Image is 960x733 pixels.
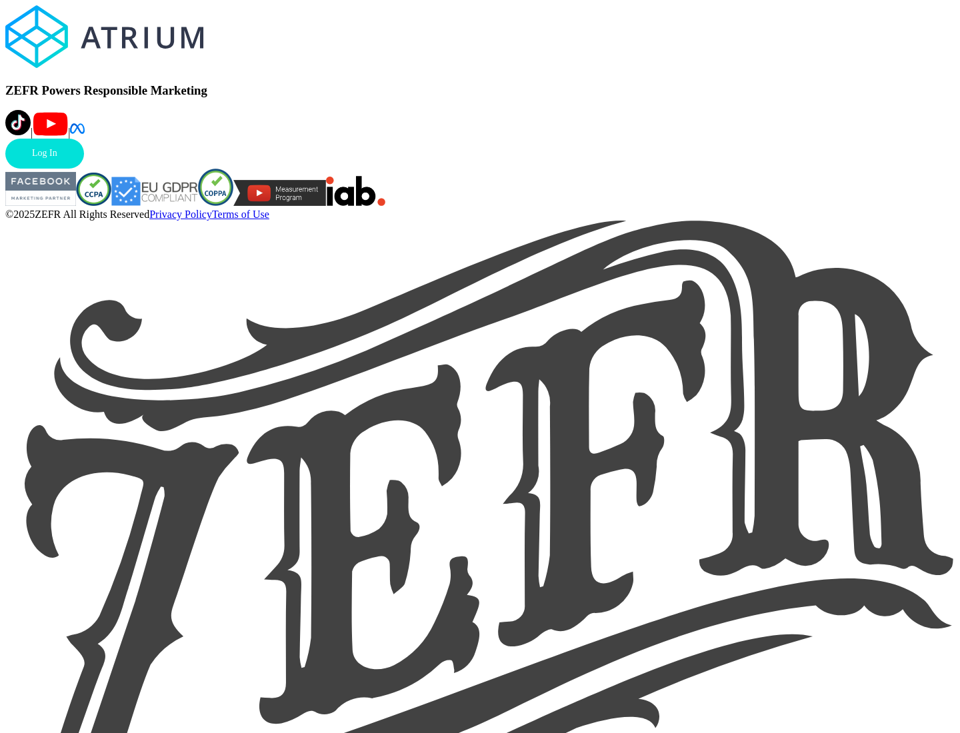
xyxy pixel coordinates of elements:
[233,180,326,206] img: YouTube Measurement Program
[326,176,385,206] img: IAB
[5,172,76,206] img: Facebook Marketing Partner
[198,169,233,206] img: COPPA Compliant
[5,209,149,220] span: © 2025 ZEFR All Rights Reserved
[212,209,269,220] a: Terms of Use
[76,173,111,206] img: CCPA Compliant
[111,177,198,206] img: GDPR Compliant
[31,127,33,138] span: |
[5,83,955,98] h1: ZEFR Powers Responsible Marketing
[68,127,70,138] span: |
[149,209,212,220] a: Privacy Policy
[5,139,84,169] a: Log In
